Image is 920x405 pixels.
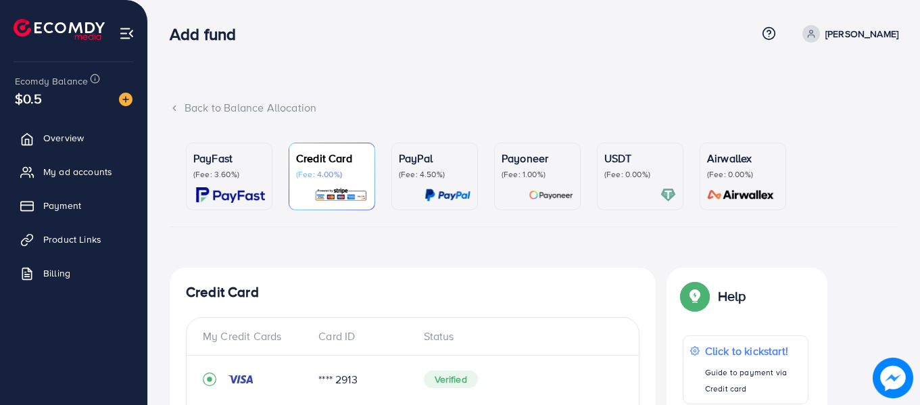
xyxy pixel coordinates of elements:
[604,169,676,180] p: (Fee: 0.00%)
[314,187,368,203] img: card
[10,260,137,287] a: Billing
[425,187,470,203] img: card
[119,93,132,106] img: image
[296,169,368,180] p: (Fee: 4.00%)
[193,169,265,180] p: (Fee: 3.60%)
[707,150,779,166] p: Airwallex
[196,187,265,203] img: card
[399,150,470,166] p: PayPal
[707,169,779,180] p: (Fee: 0.00%)
[797,25,898,43] a: [PERSON_NAME]
[10,158,137,185] a: My ad accounts
[399,169,470,180] p: (Fee: 4.50%)
[15,89,43,108] span: $0.5
[703,187,779,203] img: card
[502,169,573,180] p: (Fee: 1.00%)
[186,284,639,301] h4: Credit Card
[718,288,746,304] p: Help
[705,364,801,397] p: Guide to payment via Credit card
[170,24,247,44] h3: Add fund
[529,187,573,203] img: card
[873,358,913,398] img: image
[10,124,137,151] a: Overview
[170,100,898,116] div: Back to Balance Allocation
[119,26,135,41] img: menu
[15,74,88,88] span: Ecomdy Balance
[413,329,623,344] div: Status
[43,233,101,246] span: Product Links
[825,26,898,42] p: [PERSON_NAME]
[660,187,676,203] img: card
[43,165,112,178] span: My ad accounts
[43,266,70,280] span: Billing
[502,150,573,166] p: Payoneer
[10,226,137,253] a: Product Links
[296,150,368,166] p: Credit Card
[14,19,105,40] img: logo
[424,371,478,388] span: Verified
[683,284,707,308] img: Popup guide
[10,192,137,219] a: Payment
[227,374,254,385] img: credit
[203,329,308,344] div: My Credit Cards
[705,343,801,359] p: Click to kickstart!
[43,131,84,145] span: Overview
[604,150,676,166] p: USDT
[43,199,81,212] span: Payment
[193,150,265,166] p: PayFast
[203,373,216,386] svg: record circle
[308,329,412,344] div: Card ID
